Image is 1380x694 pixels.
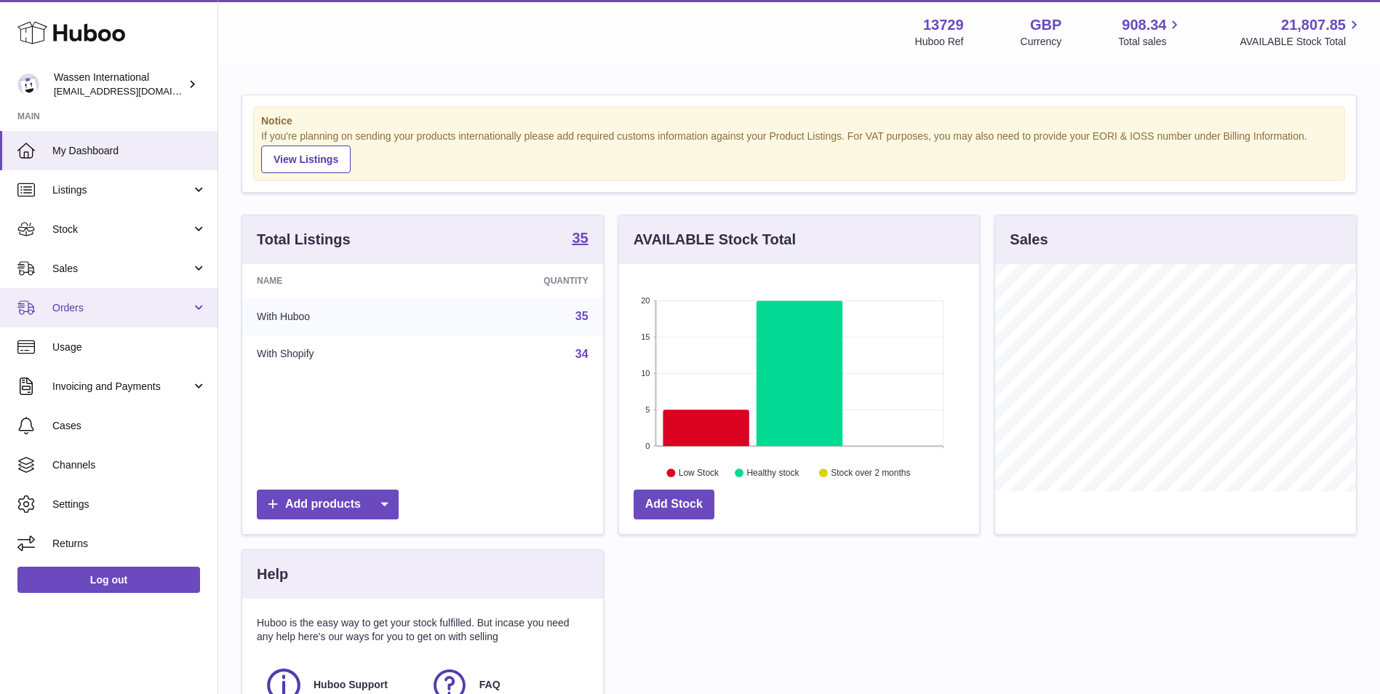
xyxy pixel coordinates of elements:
text: 5 [645,405,650,414]
span: 908.34 [1122,15,1166,35]
span: 21,807.85 [1281,15,1346,35]
a: View Listings [261,145,351,173]
span: AVAILABLE Stock Total [1240,35,1363,49]
div: Currency [1021,35,1062,49]
a: 908.34 Total sales [1118,15,1183,49]
span: Huboo Support [314,678,388,692]
td: With Huboo [242,298,436,335]
h3: Help [257,565,288,584]
span: Orders [52,301,191,315]
span: Returns [52,537,207,551]
div: Huboo Ref [915,35,964,49]
a: Add Stock [634,490,714,519]
a: 21,807.85 AVAILABLE Stock Total [1240,15,1363,49]
h3: Sales [1010,230,1048,250]
a: 35 [572,231,588,248]
span: [EMAIL_ADDRESS][DOMAIN_NAME] [54,85,214,97]
span: Usage [52,340,207,354]
td: With Shopify [242,335,436,373]
a: Add products [257,490,399,519]
span: Cases [52,419,207,433]
text: 10 [641,369,650,378]
span: Sales [52,262,191,276]
span: Listings [52,183,191,197]
div: If you're planning on sending your products internationally please add required customs informati... [261,129,1337,173]
strong: 35 [572,231,588,245]
a: 35 [575,310,589,322]
text: Healthy stock [746,468,799,478]
text: Low Stock [679,468,719,478]
span: My Dashboard [52,144,207,158]
span: Invoicing and Payments [52,380,191,394]
div: Wassen International [54,71,185,98]
img: internalAdmin-13729@internal.huboo.com [17,73,39,95]
span: Total sales [1118,35,1183,49]
h3: Total Listings [257,230,351,250]
h3: AVAILABLE Stock Total [634,230,796,250]
strong: Notice [261,114,1337,128]
text: Stock over 2 months [831,468,910,478]
text: 0 [645,442,650,450]
th: Quantity [436,264,602,298]
span: Settings [52,498,207,511]
span: FAQ [479,678,500,692]
a: 34 [575,348,589,360]
text: 20 [641,296,650,305]
text: 15 [641,332,650,341]
p: Huboo is the easy way to get your stock fulfilled. But incase you need any help here's our ways f... [257,616,589,644]
th: Name [242,264,436,298]
strong: 13729 [923,15,964,35]
strong: GBP [1030,15,1061,35]
span: Stock [52,223,191,236]
a: Log out [17,567,200,593]
span: Channels [52,458,207,472]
